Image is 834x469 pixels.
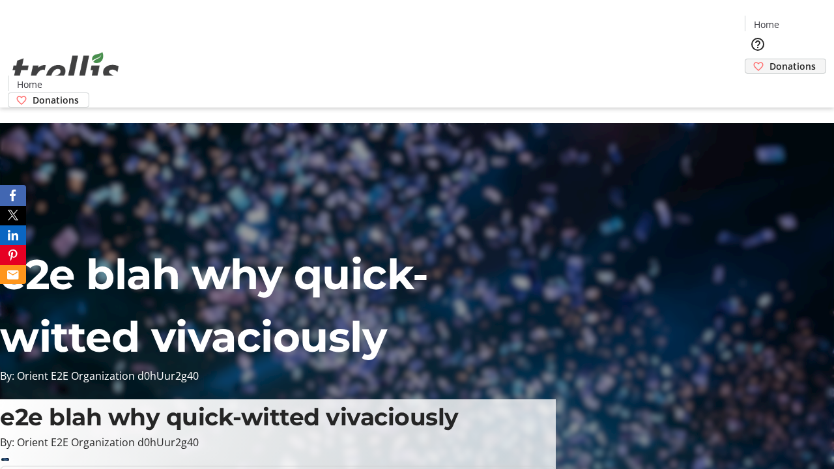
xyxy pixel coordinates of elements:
a: Home [8,78,50,91]
span: Donations [769,59,816,73]
button: Help [745,31,771,57]
img: Orient E2E Organization d0hUur2g40's Logo [8,38,124,103]
a: Donations [8,92,89,107]
button: Cart [745,74,771,100]
a: Home [745,18,787,31]
a: Donations [745,59,826,74]
span: Home [754,18,779,31]
span: Donations [33,93,79,107]
span: Home [17,78,42,91]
